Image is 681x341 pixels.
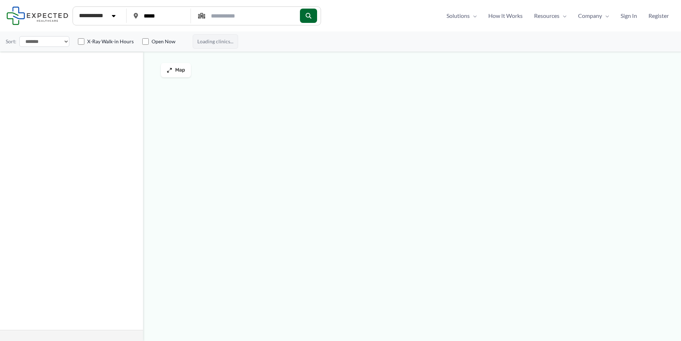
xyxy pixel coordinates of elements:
label: Sort: [6,37,16,46]
span: Resources [534,10,559,21]
span: Menu Toggle [559,10,567,21]
label: Open Now [152,38,176,45]
span: Sign In [621,10,637,21]
img: Maximize [167,67,172,73]
a: ResourcesMenu Toggle [528,10,572,21]
a: Sign In [615,10,643,21]
span: Register [648,10,669,21]
span: Menu Toggle [470,10,477,21]
span: Loading clinics... [193,34,238,49]
span: How It Works [488,10,523,21]
label: X-Ray Walk-in Hours [87,38,134,45]
span: Solutions [446,10,470,21]
span: Map [175,67,185,73]
a: CompanyMenu Toggle [572,10,615,21]
a: SolutionsMenu Toggle [441,10,483,21]
button: Map [161,63,191,77]
img: Expected Healthcare Logo - side, dark font, small [6,6,68,25]
span: Company [578,10,602,21]
span: Menu Toggle [602,10,609,21]
a: Register [643,10,675,21]
a: How It Works [483,10,528,21]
